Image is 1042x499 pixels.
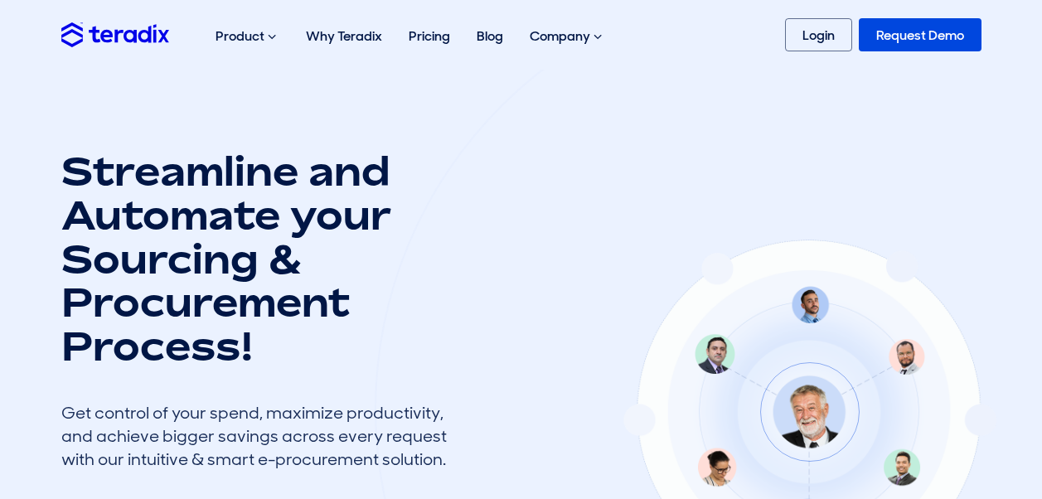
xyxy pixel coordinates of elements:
[61,22,169,46] img: Teradix logo
[516,10,618,63] div: Company
[859,18,981,51] a: Request Demo
[395,10,463,62] a: Pricing
[785,18,852,51] a: Login
[61,401,459,471] div: Get control of your spend, maximize productivity, and achieve bigger savings across every request...
[293,10,395,62] a: Why Teradix
[202,10,293,63] div: Product
[463,10,516,62] a: Blog
[61,149,459,368] h1: Streamline and Automate your Sourcing & Procurement Process!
